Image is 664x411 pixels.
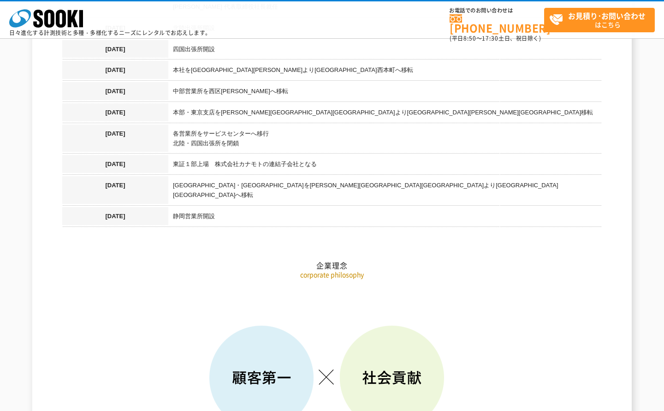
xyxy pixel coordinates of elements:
[549,8,654,31] span: はこちら
[482,34,498,42] span: 17:30
[62,270,602,280] p: corporate philosophy
[62,40,168,61] th: [DATE]
[62,125,168,155] th: [DATE]
[62,207,168,228] th: [DATE]
[168,82,602,103] td: 中部営業所を西区[PERSON_NAME]へ移転
[450,14,544,33] a: [PHONE_NUMBER]
[168,61,602,82] td: 本社を[GEOGRAPHIC_DATA][PERSON_NAME]より[GEOGRAPHIC_DATA]西本町へ移転
[62,155,168,176] th: [DATE]
[450,8,544,13] span: お電話でのお問い合わせは
[62,168,602,270] h2: 企業理念
[544,8,655,32] a: お見積り･お問い合わせはこちら
[62,61,168,82] th: [DATE]
[168,155,602,176] td: 東証１部上場 株式会社カナモトの連結子会社となる
[463,34,476,42] span: 8:50
[450,34,541,42] span: (平日 ～ 土日、祝日除く)
[62,82,168,103] th: [DATE]
[62,103,168,125] th: [DATE]
[168,103,602,125] td: 本部・東京支店を[PERSON_NAME][GEOGRAPHIC_DATA][GEOGRAPHIC_DATA]より[GEOGRAPHIC_DATA][PERSON_NAME][GEOGRAPHI...
[168,40,602,61] td: 四国出張所開設
[9,30,211,36] p: 日々進化する計測技術と多種・多様化するニーズにレンタルでお応えします。
[568,10,646,21] strong: お見積り･お問い合わせ
[168,125,602,155] td: 各営業所をサービスセンターへ移行 北陸・四国出張所を閉鎖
